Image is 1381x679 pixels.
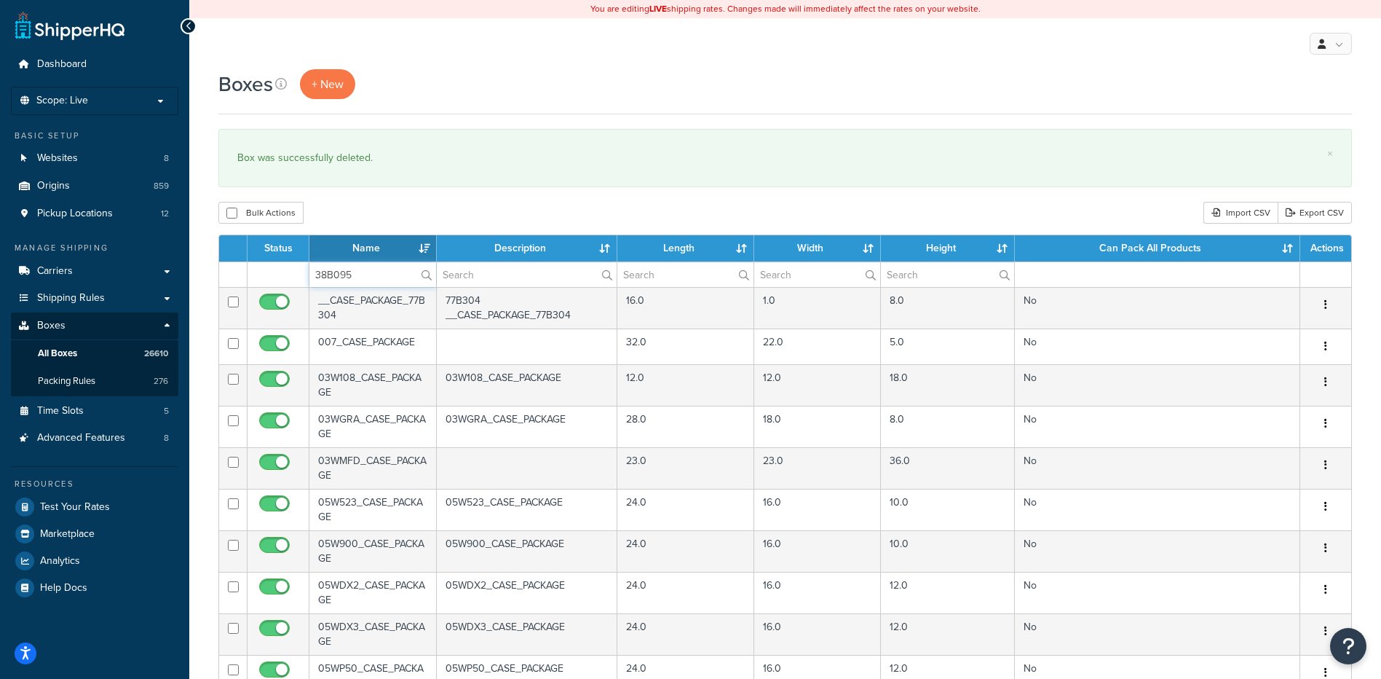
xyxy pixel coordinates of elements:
td: 18.0 [754,406,880,447]
td: 32.0 [617,329,754,364]
span: Help Docs [40,582,87,594]
td: 8.0 [881,406,1015,447]
a: Help Docs [11,575,178,601]
td: 12.0 [754,364,880,406]
div: Box was successfully deleted. [237,148,1333,168]
input: Search [881,262,1014,287]
span: Websites [37,152,78,165]
td: No [1015,530,1300,572]
td: 16.0 [617,287,754,329]
td: 05W523_CASE_PACKAGE [437,489,618,530]
td: 05WDX2_CASE_PACKAGE [437,572,618,613]
td: 18.0 [881,364,1015,406]
td: No [1015,329,1300,364]
a: Pickup Locations 12 [11,200,178,227]
input: Search [754,262,879,287]
b: LIVE [649,2,667,15]
td: 10.0 [881,530,1015,572]
td: 03WGRA_CASE_PACKAGE [309,406,437,447]
li: Pickup Locations [11,200,178,227]
a: Export CSV [1278,202,1352,224]
span: 26610 [144,348,168,360]
td: No [1015,613,1300,655]
a: Packing Rules 276 [11,368,178,395]
a: Dashboard [11,51,178,78]
span: Scope: Live [36,95,88,107]
td: 05WDX2_CASE_PACKAGE [309,572,437,613]
td: 23.0 [754,447,880,489]
li: Boxes [11,313,178,396]
a: All Boxes 26610 [11,340,178,367]
span: 276 [154,375,168,388]
a: Analytics [11,548,178,574]
div: Resources [11,478,178,490]
td: No [1015,287,1300,329]
span: Boxes [37,320,66,332]
span: Origins [37,180,70,192]
span: 8 [164,432,169,444]
td: 24.0 [617,530,754,572]
td: 16.0 [754,613,880,655]
td: 16.0 [754,530,880,572]
th: Height : activate to sort column ascending [881,235,1015,262]
button: Open Resource Center [1330,628,1366,664]
td: 36.0 [881,447,1015,489]
span: Analytics [40,555,80,568]
td: No [1015,406,1300,447]
th: Description : activate to sort column ascending [437,235,618,262]
div: Basic Setup [11,130,178,142]
td: 8.0 [881,287,1015,329]
th: Length : activate to sort column ascending [617,235,754,262]
a: Marketplace [11,521,178,547]
td: 28.0 [617,406,754,447]
td: 05WDX3_CASE_PACKAGE [309,613,437,655]
td: No [1015,572,1300,613]
td: 24.0 [617,572,754,613]
td: 05W900_CASE_PACKAGE [437,530,618,572]
div: Import CSV [1203,202,1278,224]
a: ShipperHQ Home [15,11,124,40]
td: 03WMFD_CASE_PACKAGE [309,447,437,489]
a: Boxes [11,313,178,339]
input: Search [309,262,436,287]
td: 03W108_CASE_PACKAGE [437,364,618,406]
input: Search [617,262,753,287]
td: 1.0 [754,287,880,329]
a: Test Your Rates [11,494,178,520]
td: 12.0 [881,613,1015,655]
a: + New [300,69,355,99]
button: Bulk Actions [218,202,304,224]
span: 8 [164,152,169,165]
td: 03W108_CASE_PACKAGE [309,364,437,406]
td: 24.0 [617,613,754,655]
td: 10.0 [881,489,1015,530]
td: __CASE_PACKAGE_77B304 [309,287,437,329]
td: 16.0 [754,489,880,530]
input: Search [437,262,617,287]
td: No [1015,447,1300,489]
td: 22.0 [754,329,880,364]
a: Shipping Rules [11,285,178,312]
li: Time Slots [11,398,178,425]
div: Manage Shipping [11,242,178,254]
td: 007_CASE_PACKAGE [309,329,437,364]
li: Websites [11,145,178,172]
span: Dashboard [37,58,87,71]
td: 05W523_CASE_PACKAGE [309,489,437,530]
a: Advanced Features 8 [11,425,178,452]
td: No [1015,364,1300,406]
td: 23.0 [617,447,754,489]
td: 03WGRA_CASE_PACKAGE [437,406,618,447]
td: 12.0 [881,572,1015,613]
td: 24.0 [617,489,754,530]
td: 05W900_CASE_PACKAGE [309,530,437,572]
li: Advanced Features [11,425,178,452]
a: × [1327,148,1333,160]
a: Carriers [11,258,178,285]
